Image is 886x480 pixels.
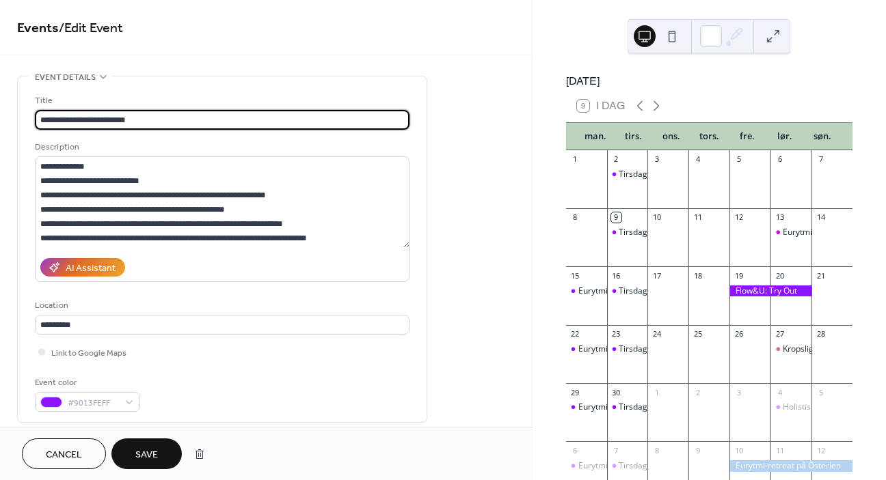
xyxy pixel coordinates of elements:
[734,212,744,223] div: 12
[770,343,811,355] div: Kropslig intelligens – indsigt i eurytmien
[578,285,680,297] div: Eurytmikursus - Audonicon
[816,329,826,339] div: 28
[652,123,690,150] div: ons.
[783,401,875,413] div: Holistisk forældrekursus
[729,285,811,297] div: Flow&U: Try Out
[766,123,803,150] div: lør.
[17,15,59,42] a: Events
[804,123,842,150] div: søn.
[611,445,621,455] div: 7
[734,154,744,165] div: 5
[734,270,744,281] div: 19
[22,438,106,469] button: Cancel
[570,445,580,455] div: 6
[693,154,703,165] div: 4
[775,212,785,223] div: 13
[570,270,580,281] div: 15
[66,262,116,276] div: AI Assistant
[816,270,826,281] div: 21
[111,438,182,469] button: Save
[816,212,826,223] div: 14
[566,73,853,89] div: [DATE]
[693,212,703,223] div: 11
[770,401,811,413] div: Holistisk forældrekursus
[570,212,580,223] div: 8
[578,401,680,413] div: Eurytmikursus - Audonicon
[615,123,652,150] div: tirs.
[775,387,785,397] div: 4
[619,460,773,472] div: Tirsdags eurytmi - [GEOGRAPHIC_DATA]
[619,343,773,355] div: Tirsdags eurytmi - [GEOGRAPHIC_DATA]
[566,460,607,472] div: Eurytmikursus - Audonicon
[652,154,662,165] div: 3
[775,270,785,281] div: 20
[619,401,773,413] div: Tirsdags eurytmi - [GEOGRAPHIC_DATA]
[46,448,82,462] span: Cancel
[619,169,773,180] div: Tirsdags eurytmi - [GEOGRAPHIC_DATA]
[611,387,621,397] div: 30
[40,258,125,277] button: AI Assistant
[607,343,648,355] div: Tirsdags eurytmi - Odense
[775,154,785,165] div: 6
[607,401,648,413] div: Tirsdags eurytmi - Odense
[775,329,785,339] div: 27
[652,445,662,455] div: 8
[51,346,126,361] span: Link to Google Maps
[693,445,703,455] div: 9
[816,445,826,455] div: 12
[607,227,648,238] div: Tirsdags eurytmi - Odense
[816,154,826,165] div: 7
[611,154,621,165] div: 2
[693,329,703,339] div: 25
[607,285,648,297] div: Tirsdags eurytmi - Odense
[734,387,744,397] div: 3
[570,387,580,397] div: 29
[693,270,703,281] div: 18
[35,140,407,154] div: Description
[35,94,407,108] div: Title
[770,227,811,238] div: Eurytmilørdag med temaet livskræfter
[693,387,703,397] div: 2
[734,329,744,339] div: 26
[611,270,621,281] div: 16
[578,343,680,355] div: Eurytmikursus - Audonicon
[607,169,648,180] div: Tirsdags eurytmi - Odense
[566,343,607,355] div: Eurytmikursus - Audonicon
[570,154,580,165] div: 1
[566,285,607,297] div: Eurytmikursus - Audonicon
[566,401,607,413] div: Eurytmikursus - Audonicon
[652,212,662,223] div: 10
[611,212,621,223] div: 9
[690,123,728,150] div: tors.
[652,387,662,397] div: 1
[729,460,853,472] div: Eurytmi-retreat på Österlen
[570,329,580,339] div: 22
[35,376,137,390] div: Event color
[734,445,744,455] div: 10
[607,460,648,472] div: Tirsdags eurytmi - Odense
[619,227,773,238] div: Tirsdags eurytmi - [GEOGRAPHIC_DATA]
[578,460,680,472] div: Eurytmikursus - Audonicon
[59,15,123,42] span: / Edit Event
[619,285,773,297] div: Tirsdags eurytmi - [GEOGRAPHIC_DATA]
[775,445,785,455] div: 11
[611,329,621,339] div: 23
[728,123,766,150] div: fre.
[135,448,158,462] span: Save
[652,270,662,281] div: 17
[577,123,615,150] div: man.
[652,329,662,339] div: 24
[35,70,96,85] span: Event details
[35,298,407,313] div: Location
[68,396,118,410] span: #9013FEFF
[816,387,826,397] div: 5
